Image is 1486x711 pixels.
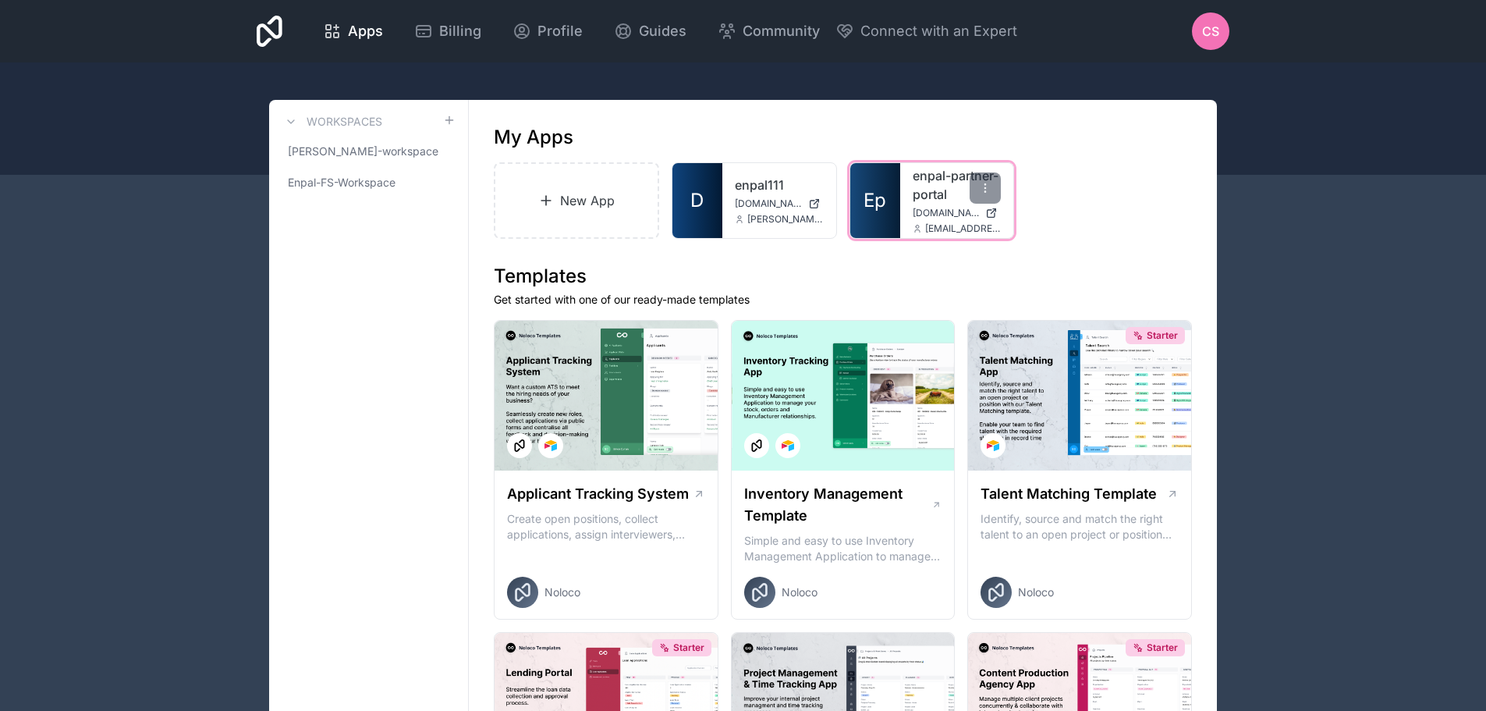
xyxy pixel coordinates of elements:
h1: Talent Matching Template [981,483,1157,505]
img: Airtable Logo [544,439,557,452]
a: [PERSON_NAME]-workspace [282,137,456,165]
h1: Inventory Management Template [744,483,931,527]
span: Noloco [1018,585,1054,600]
span: Guides [639,20,686,42]
span: [PERSON_NAME]-workspace [288,144,438,159]
span: Enpal-FS-Workspace [288,175,395,190]
h1: Applicant Tracking System [507,483,689,505]
span: Noloco [544,585,580,600]
a: Enpal-FS-Workspace [282,169,456,197]
span: Billing [439,20,481,42]
p: Create open positions, collect applications, assign interviewers, centralise candidate feedback a... [507,511,705,542]
a: D [672,163,722,238]
span: [DOMAIN_NAME] [913,207,980,219]
span: Starter [673,642,704,654]
span: [EMAIL_ADDRESS][DOMAIN_NAME] [925,222,1002,235]
span: Noloco [782,585,817,600]
h1: Templates [494,264,1192,289]
span: Apps [348,20,383,42]
span: Connect with an Expert [860,20,1017,42]
p: Get started with one of our ready-made templates [494,292,1192,308]
p: Identify, source and match the right talent to an open project or position with our Talent Matchi... [981,511,1179,542]
a: Guides [601,14,699,48]
h3: Workspaces [307,114,382,130]
a: New App [494,162,659,239]
a: Apps [310,14,395,48]
span: [PERSON_NAME][EMAIL_ADDRESS][DOMAIN_NAME] [747,213,824,226]
button: Connect with an Expert [835,20,1017,42]
a: enpal-partner-portal [913,166,1002,204]
a: Workspaces [282,112,382,131]
span: Ep [864,188,886,213]
a: Ep [850,163,900,238]
span: Profile [537,20,583,42]
a: Billing [402,14,494,48]
span: Community [743,20,820,42]
h1: My Apps [494,125,573,150]
a: [DOMAIN_NAME] [735,197,824,210]
a: [DOMAIN_NAME] [913,207,1002,219]
span: Starter [1147,642,1178,654]
span: D [690,188,704,213]
a: Profile [500,14,595,48]
span: Starter [1147,329,1178,342]
span: CS [1202,22,1219,41]
img: Airtable Logo [987,439,999,452]
p: Simple and easy to use Inventory Management Application to manage your stock, orders and Manufact... [744,533,942,564]
a: enpal111 [735,176,824,194]
a: Community [705,14,832,48]
img: Airtable Logo [782,439,794,452]
span: [DOMAIN_NAME] [735,197,802,210]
